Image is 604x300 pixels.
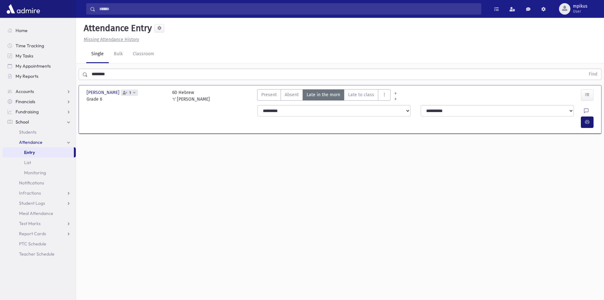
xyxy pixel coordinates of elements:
[16,53,33,59] span: My Tasks
[24,170,46,176] span: Monitoring
[128,45,159,63] a: Classroom
[3,127,76,137] a: Students
[3,107,76,117] a: Fundraising
[19,139,42,145] span: Attendance
[19,221,41,226] span: Test Marks
[3,249,76,259] a: Teacher Schedule
[16,99,35,104] span: Financials
[348,91,374,98] span: Late to class
[172,89,210,103] div: 6D Hebrew ר' [PERSON_NAME]
[3,218,76,229] a: Test Marks
[87,96,166,103] span: Grade 6
[3,137,76,147] a: Attendance
[81,37,139,42] a: Missing Attendance History
[84,37,139,42] u: Missing Attendance History
[5,3,42,15] img: AdmirePro
[285,91,299,98] span: Absent
[573,4,588,9] span: mpikus
[16,28,28,33] span: Home
[573,9,588,14] span: User
[19,231,46,237] span: Report Cards
[3,41,76,51] a: Time Tracking
[3,147,74,157] a: Entry
[3,25,76,36] a: Home
[128,91,132,95] span: 1
[3,178,76,188] a: Notifications
[16,89,34,94] span: Accounts
[3,61,76,71] a: My Appointments
[87,89,121,96] span: [PERSON_NAME]
[3,117,76,127] a: School
[261,91,277,98] span: Present
[3,188,76,198] a: Infractions
[19,200,45,206] span: Student Logs
[16,73,38,79] span: My Reports
[3,51,76,61] a: My Tasks
[86,45,109,63] a: Single
[16,63,51,69] span: My Appointments
[95,3,481,15] input: Search
[3,86,76,97] a: Accounts
[585,69,601,80] button: Find
[19,241,46,247] span: PTC Schedule
[16,109,39,115] span: Fundraising
[16,43,44,49] span: Time Tracking
[81,23,152,34] h5: Attendance Entry
[257,89,391,103] div: AttTypes
[3,229,76,239] a: Report Cards
[109,45,128,63] a: Bulk
[24,160,31,165] span: List
[19,251,55,257] span: Teacher Schedule
[16,119,29,125] span: School
[3,239,76,249] a: PTC Schedule
[307,91,340,98] span: Late in the morn
[3,157,76,168] a: List
[3,168,76,178] a: Monitoring
[3,208,76,218] a: Meal Attendance
[24,150,35,155] span: Entry
[19,210,53,216] span: Meal Attendance
[19,190,41,196] span: Infractions
[19,129,36,135] span: Students
[19,180,44,186] span: Notifications
[3,71,76,81] a: My Reports
[3,97,76,107] a: Financials
[3,198,76,208] a: Student Logs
